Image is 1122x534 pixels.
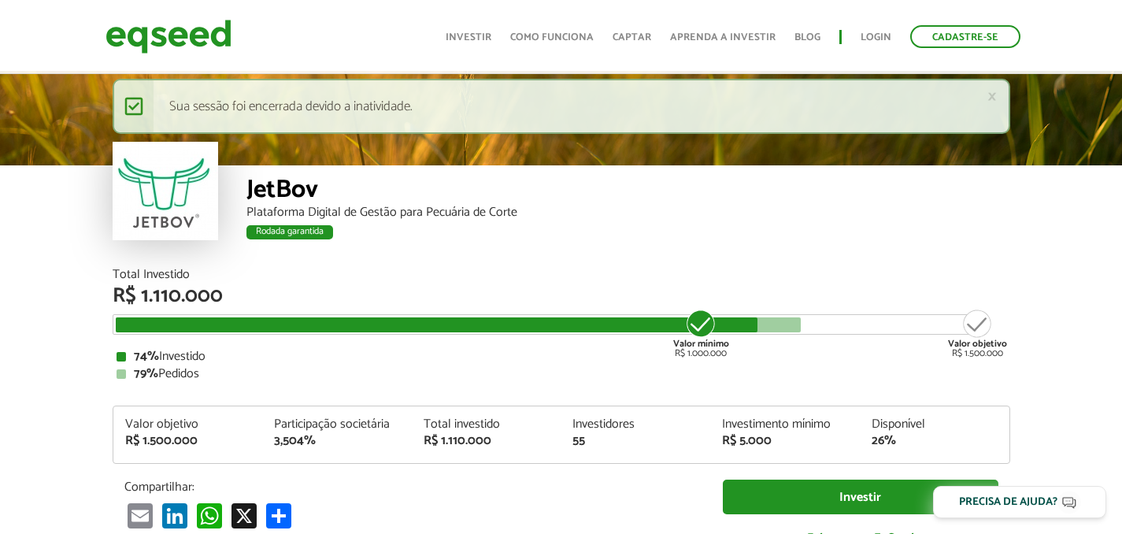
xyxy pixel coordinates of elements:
a: Investir [723,480,998,515]
div: Pedidos [117,368,1006,380]
a: Blog [794,32,820,43]
a: Aprenda a investir [670,32,776,43]
a: Investir [446,32,491,43]
a: × [987,88,997,105]
div: Rodada garantida [246,225,333,239]
div: Valor objetivo [125,418,251,431]
div: 55 [572,435,698,447]
div: R$ 1.000.000 [672,308,731,358]
div: Total investido [424,418,550,431]
div: R$ 1.500.000 [948,308,1007,358]
a: Cadastre-se [910,25,1020,48]
strong: Valor mínimo [673,336,729,351]
a: Login [861,32,891,43]
div: Total Investido [113,269,1010,281]
div: Investimento mínimo [722,418,848,431]
strong: Valor objetivo [948,336,1007,351]
a: X [228,502,260,528]
div: Disponível [872,418,998,431]
a: LinkedIn [159,502,191,528]
div: R$ 1.110.000 [113,286,1010,306]
img: EqSeed [106,16,231,57]
div: Plataforma Digital de Gestão para Pecuária de Corte [246,206,1010,219]
strong: 79% [134,363,158,384]
a: Compartilhar [263,502,294,528]
div: 26% [872,435,998,447]
a: Email [124,502,156,528]
div: 3,504% [274,435,400,447]
div: Investidores [572,418,698,431]
a: WhatsApp [194,502,225,528]
p: Compartilhar: [124,480,699,495]
strong: 74% [134,346,159,367]
a: Como funciona [510,32,594,43]
a: Captar [613,32,651,43]
div: R$ 5.000 [722,435,848,447]
div: R$ 1.110.000 [424,435,550,447]
div: JetBov [246,177,1010,206]
div: Participação societária [274,418,400,431]
div: Investido [117,350,1006,363]
div: R$ 1.500.000 [125,435,251,447]
div: Sua sessão foi encerrada devido a inatividade. [113,79,1010,134]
